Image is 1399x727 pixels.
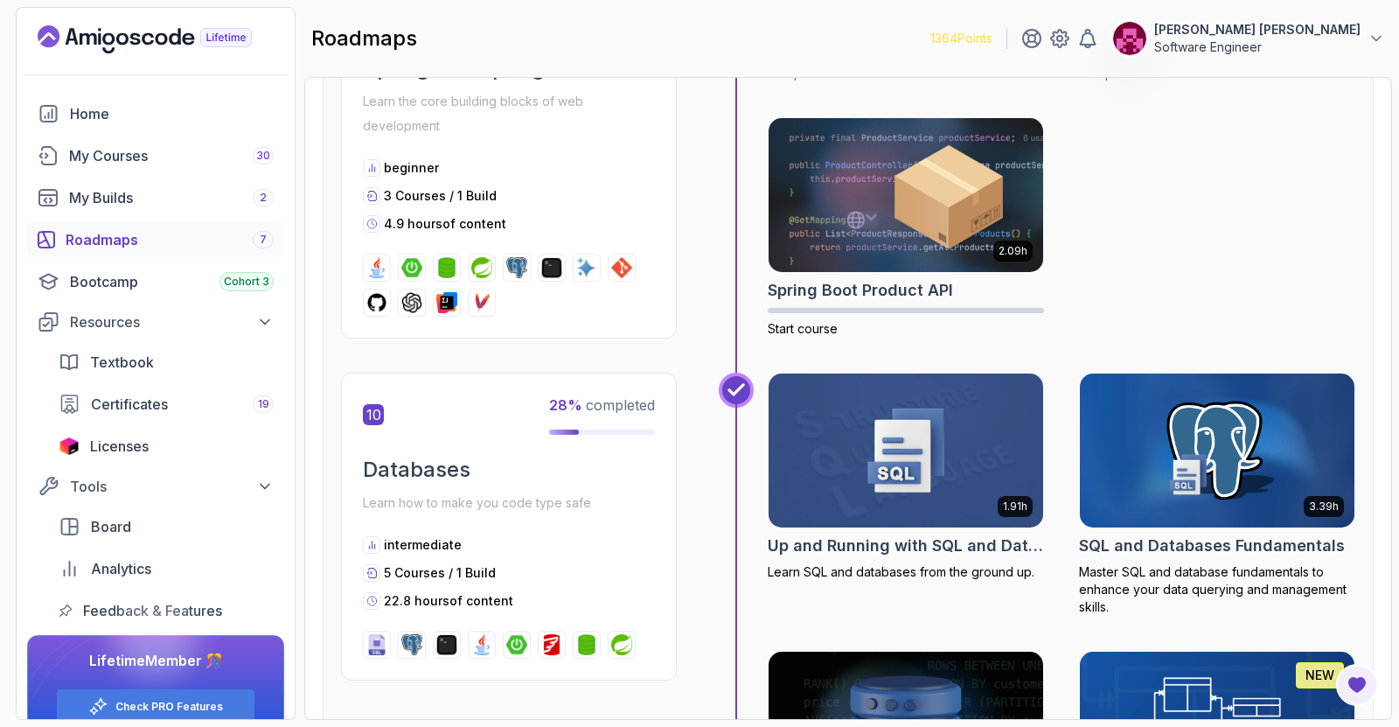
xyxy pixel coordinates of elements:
div: My Courses [69,145,274,166]
img: spring-data-jpa logo [576,634,597,655]
div: Tools [70,476,274,497]
a: Landing page [38,25,292,53]
button: Resources [27,306,284,338]
span: 28 % [549,396,582,414]
button: user profile image[PERSON_NAME] [PERSON_NAME]Software Engineer [1112,21,1385,56]
p: beginner [384,158,439,176]
img: git logo [611,256,632,277]
div: Home [70,103,274,124]
p: Software Engineer [1154,38,1361,56]
a: analytics [48,551,284,586]
a: certificates [48,387,284,422]
img: flyway logo [541,634,562,655]
img: sql logo [366,634,387,655]
span: 10 [363,404,384,425]
span: 30 [256,149,270,163]
span: / 1 Build [449,565,496,580]
span: Analytics [91,558,151,579]
div: Bootcamp [70,271,274,292]
a: builds [27,180,284,215]
img: terminal logo [541,256,562,277]
a: Spring Boot Product API card2.09hSpring Boot Product APIStart course [768,117,1044,338]
p: 2.09h [999,244,1027,258]
img: ai logo [576,256,597,277]
p: [PERSON_NAME] [PERSON_NAME] [1154,21,1361,38]
div: My Builds [69,187,274,208]
p: 3.39h [1309,500,1339,514]
div: Resources [70,311,274,332]
img: spring-boot logo [506,634,527,655]
a: Up and Running with SQL and Databases card1.91hUp and Running with SQL and DatabasesLearn SQL and... [768,373,1044,581]
img: SQL and Databases Fundamentals card [1080,374,1354,528]
span: Certificates [91,394,168,415]
img: java logo [471,634,492,655]
a: textbook [48,345,284,380]
img: postgres logo [401,634,422,655]
a: bootcamp [27,264,284,299]
img: Up and Running with SQL and Databases card [769,374,1043,528]
h2: roadmaps [311,24,417,52]
a: home [27,96,284,131]
h2: Up and Running with SQL and Databases [768,534,1044,558]
p: Master SQL and database fundamentals to enhance your data querying and management skills. [1079,563,1355,616]
img: java logo [366,256,387,277]
a: feedback [48,593,284,628]
span: Board [91,516,131,537]
a: board [48,509,284,544]
img: user profile image [1113,22,1146,55]
a: roadmaps [27,222,284,257]
span: Start course [768,321,838,336]
p: intermediate [384,536,462,554]
p: 22.8 hours of content [384,592,513,610]
h2: SQL and Databases Fundamentals [1079,534,1345,558]
img: postgres logo [506,256,527,277]
img: chatgpt logo [401,291,422,312]
p: 4.9 hours of content [384,214,506,232]
img: spring-boot logo [401,256,422,277]
img: Spring Boot Product API card [769,118,1043,272]
img: terminal logo [436,634,457,655]
span: 3 Courses [384,187,446,202]
button: Tools [27,471,284,502]
h2: Spring Boot Product API [768,278,953,303]
img: spring logo [611,634,632,655]
span: Feedback & Features [83,600,222,621]
span: Licenses [90,436,149,457]
a: SQL and Databases Fundamentals card3.39hSQL and Databases FundamentalsMaster SQL and database fun... [1079,373,1355,616]
a: courses [27,138,284,173]
span: Textbook [90,352,154,373]
p: NEW [1305,667,1334,684]
span: 19 [258,397,269,411]
img: spring-data-jpa logo [436,256,457,277]
a: Check PRO Features [115,700,223,714]
span: 2 [260,191,267,205]
p: 1364 Points [930,30,992,47]
p: 1.91h [1003,500,1027,514]
span: 7 [260,233,267,247]
img: spring logo [471,256,492,277]
span: completed [549,396,655,414]
img: maven logo [471,291,492,312]
h2: Databases [363,456,655,484]
img: intellij logo [436,291,457,312]
p: Learn the core building blocks of web development [363,88,655,137]
p: Learn SQL and databases from the ground up. [768,563,1044,581]
img: jetbrains icon [59,437,80,455]
span: / 1 Build [449,187,497,202]
img: github logo [366,291,387,312]
button: Check PRO Features [56,689,255,724]
span: Cohort 3 [224,275,269,289]
span: 5 Courses [384,565,445,580]
div: Roadmaps [66,229,274,250]
a: licenses [48,429,284,464]
button: Open Feedback Button [1336,664,1378,706]
p: Learn how to make you code type safe [363,491,655,515]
